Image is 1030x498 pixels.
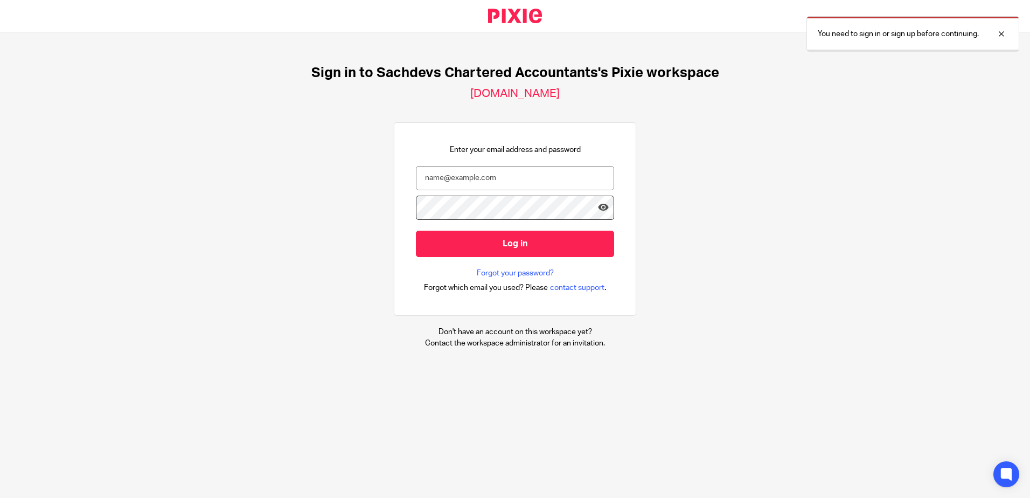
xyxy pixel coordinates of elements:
div: . [424,281,607,294]
span: Forgot which email you used? Please [424,282,548,293]
input: Log in [416,231,614,257]
p: Don't have an account on this workspace yet? [425,327,605,337]
h1: Sign in to Sachdevs Chartered Accountants's Pixie workspace [311,65,719,81]
p: Contact the workspace administrator for an invitation. [425,338,605,349]
input: name@example.com [416,166,614,190]
p: Enter your email address and password [450,144,581,155]
span: contact support [550,282,604,293]
h2: [DOMAIN_NAME] [470,87,560,101]
p: You need to sign in or sign up before continuing. [818,29,979,39]
a: Forgot your password? [477,268,554,279]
